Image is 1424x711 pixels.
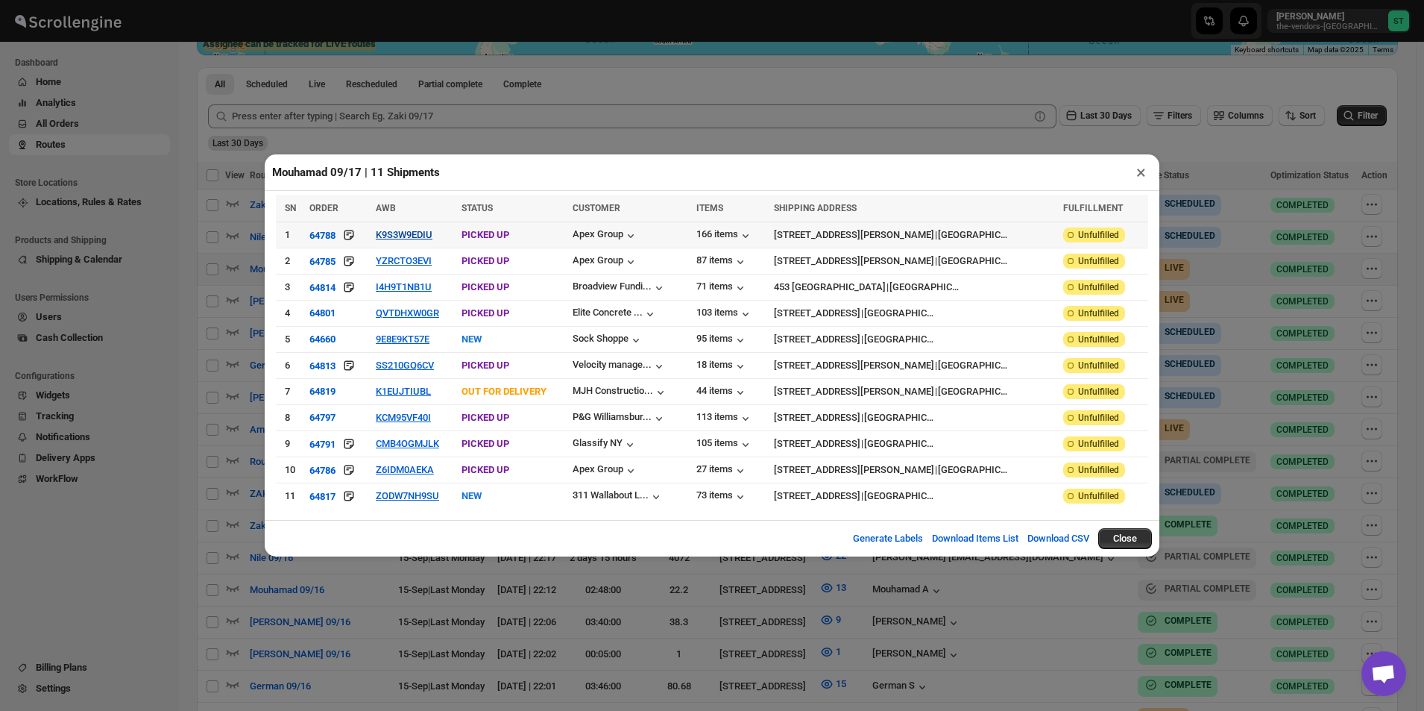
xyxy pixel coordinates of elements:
[376,281,432,292] button: I4H9T1NB1U
[573,411,652,422] div: P&G Williamsbur...
[276,405,305,431] td: 8
[1018,524,1098,554] button: Download CSV
[376,255,432,266] button: YZRCTO3EVI
[774,306,860,321] div: [STREET_ADDRESS]
[1078,281,1119,293] span: Unfulfilled
[573,203,620,213] span: CUSTOMER
[774,254,934,269] div: [STREET_ADDRESS][PERSON_NAME]
[461,360,509,371] span: PICKED UP
[461,281,509,292] span: PICKED UP
[696,281,748,295] button: 71 items
[309,280,335,295] button: 64814
[1078,412,1119,424] span: Unfulfilled
[774,332,860,347] div: [STREET_ADDRESS]
[461,229,509,240] span: PICKED UP
[461,386,546,397] span: OUT FOR DELIVERY
[1078,229,1119,241] span: Unfulfilled
[938,463,1009,477] div: [GEOGRAPHIC_DATA]
[461,412,509,423] span: PICKED UP
[309,333,335,345] button: 64660
[309,463,335,477] button: 64786
[774,280,1054,295] div: |
[1063,203,1123,213] span: FULFILLMENT
[309,360,335,372] div: 64813
[774,358,934,373] div: [STREET_ADDRESS][PERSON_NAME]
[1078,360,1119,372] span: Unfulfilled
[573,411,667,426] button: P&G Williamsbur...
[309,386,335,397] div: 64819
[696,463,748,478] div: 27 items
[376,360,434,371] button: SS210GQ6CV
[272,165,440,180] h2: Mouhamad 09/17 | 11 Shipments
[573,281,667,295] button: Broadview Fundi...
[276,431,305,457] td: 9
[276,248,305,275] td: 2
[1078,464,1119,476] span: Unfulfilled
[696,203,723,213] span: ITEMS
[864,436,935,451] div: [GEOGRAPHIC_DATA]
[938,254,1009,269] div: [GEOGRAPHIC_DATA]
[774,228,934,242] div: [STREET_ADDRESS][PERSON_NAME]
[774,463,1054,477] div: |
[376,386,431,397] button: K1EUJTIUBL
[309,491,335,502] div: 64817
[1078,255,1119,267] span: Unfulfilled
[774,384,1054,399] div: |
[309,282,335,293] div: 64814
[1078,438,1119,450] span: Unfulfilled
[573,307,643,318] div: Elite Concrete ...
[573,385,668,400] button: MJH Constructio...
[1098,528,1152,549] button: Close
[696,254,748,269] button: 87 items
[864,489,935,504] div: [GEOGRAPHIC_DATA]
[864,410,935,425] div: [GEOGRAPHIC_DATA]
[309,489,335,504] button: 64817
[461,255,509,266] span: PICKED UP
[309,412,335,423] button: 64797
[774,203,857,213] span: SHIPPING ADDRESS
[696,411,753,426] button: 113 items
[376,412,431,423] button: KCM95VF40I
[276,353,305,379] td: 6
[573,228,638,243] button: Apex Group
[573,307,658,322] button: Elite Concrete ...
[573,385,653,396] div: MJH Constructio...
[573,333,643,348] button: Sock Shoppe
[1078,307,1119,319] span: Unfulfilled
[696,385,748,400] button: 44 items
[696,307,753,322] div: 103 items
[938,358,1009,373] div: [GEOGRAPHIC_DATA]
[376,203,396,213] span: AWB
[774,332,1054,347] div: |
[774,358,1054,373] div: |
[938,228,1009,242] div: [GEOGRAPHIC_DATA]
[309,358,335,373] button: 64813
[889,280,960,295] div: [GEOGRAPHIC_DATA]
[774,384,934,399] div: [STREET_ADDRESS][PERSON_NAME]
[696,333,748,348] div: 95 items
[276,275,305,301] td: 3
[573,489,649,501] div: 311 Wallabout L...
[461,333,482,345] span: NEW
[696,437,753,452] div: 105 items
[774,280,886,295] div: 453 [GEOGRAPHIC_DATA]
[376,229,432,240] button: K9S3W9EDIU
[309,254,335,269] button: 64785
[844,524,932,554] button: Generate Labels
[276,301,305,327] td: 4
[573,463,638,478] div: Apex Group
[573,254,638,269] button: Apex Group
[573,437,637,452] button: Glassify NY
[1078,386,1119,398] span: Unfulfilled
[774,463,934,477] div: [STREET_ADDRESS][PERSON_NAME]
[461,464,509,475] span: PICKED UP
[696,489,748,504] div: 73 items
[696,359,748,374] button: 18 items
[774,489,1054,504] div: |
